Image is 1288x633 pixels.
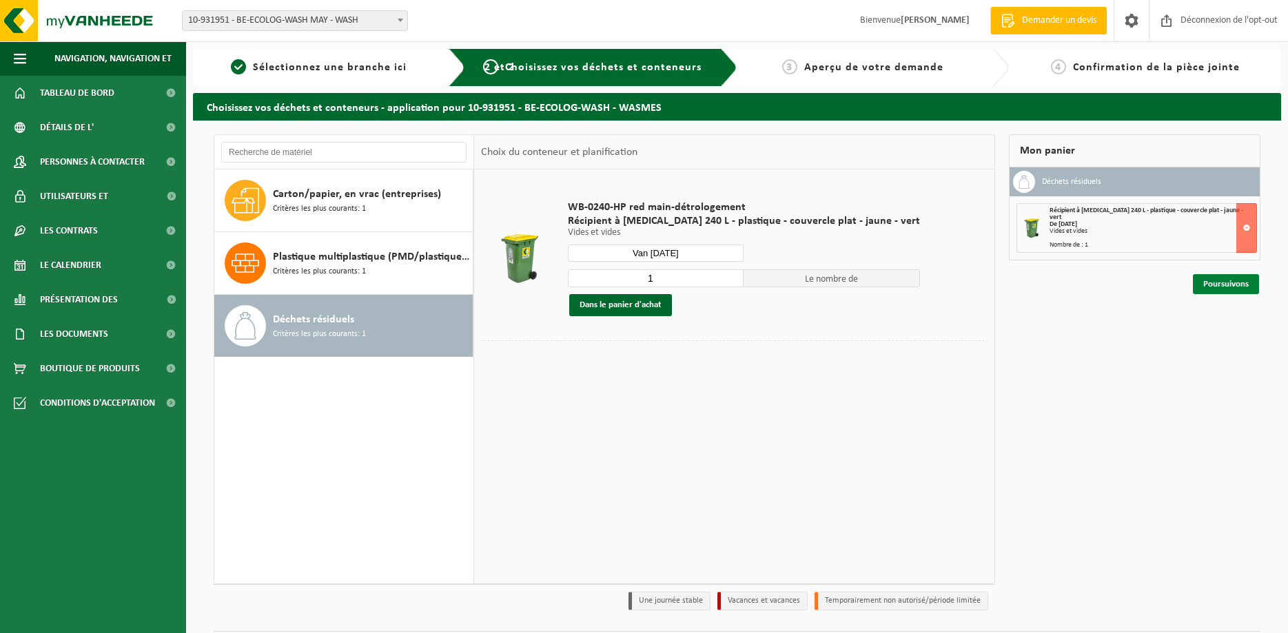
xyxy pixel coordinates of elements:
[182,10,408,31] span: 10-931951 - BE-ECOLOG-WASH MAY - WASH
[40,41,186,76] span: Navigation, navigation et navigation
[782,59,797,74] span: 3
[1193,274,1259,294] a: Poursuivons
[569,294,672,316] button: Dans le panier d'achat
[717,592,808,610] li: Vacances et vacances
[200,59,438,76] a: 1 et FOSélectionnez une branche ici
[901,15,970,25] strong: [PERSON_NAME]
[273,186,441,203] span: Carton/papier, en vrac (entreprises)
[1042,171,1101,193] h3: Déchets résiduels
[214,169,473,232] button: Carton/papier, en vrac (entreprises) Critères les plus courants: 1
[221,142,467,163] input: Recherche de matériel
[568,228,920,238] p: Vides et vides
[231,59,246,74] span: 1 et FO
[40,179,157,214] span: Utilisateurs et utilisateurs
[40,317,108,351] span: Les documents
[183,11,407,30] span: 10-931951 - BE-ECOLOG-WASH MAY - WASH
[474,135,644,169] div: Choix du conteneur et planification
[273,203,366,216] span: Critères les plus courants: 1
[804,62,943,73] span: Aperçu de votre demande
[40,282,156,317] span: Présentation des rapports
[744,269,920,287] span: Le nombre de
[40,76,114,110] span: Tableau de bord
[273,249,469,265] span: Plastique multiplastique (PMD/plastique dure/bandes de tension/EPS/feu naturel/poulet mixte)
[1050,228,1256,235] div: Vides et vides
[273,311,354,328] span: Déchets résiduels
[1050,207,1243,221] span: Récipient à [MEDICAL_DATA] 240 L - plastique - couvercle plat - jaune - vert
[273,265,366,278] span: Critères les plus courants: 1
[214,232,473,295] button: Plastique multiplastique (PMD/plastique dure/bandes de tension/EPS/feu naturel/poulet mixte) Crit...
[568,214,920,228] span: Récipient à [MEDICAL_DATA] 240 L - plastique - couvercle plat - jaune - vert
[1009,134,1260,167] div: Mon panier
[815,592,988,610] li: Temporairement non autorisé/période limitée
[253,62,407,73] span: Sélectionnez une branche ici
[1051,59,1066,74] span: 4
[1050,242,1256,249] div: Nombre de : 1
[1050,220,1077,228] strong: De [DATE]
[990,7,1107,34] a: Demander un devis
[483,59,498,74] span: 2 et 2
[40,248,101,282] span: Le calendrier
[505,62,702,73] span: Choisissez vos déchets et conteneurs
[1073,62,1240,73] span: Confirmation de la pièce jointe
[40,214,98,248] span: Les contrats
[193,93,1281,120] h2: Choisissez vos déchets et conteneurs - application pour 10-931951 - BE-ECOLOG-WASH - WASMES
[273,328,366,341] span: Critères les plus courants: 1
[40,110,94,145] span: Détails de l'
[40,145,145,179] span: Personnes à contacter
[40,351,140,386] span: Boutique de produits
[1019,14,1100,28] span: Demander un devis
[568,200,920,214] span: WB-0240-HP red main-détrologement
[214,295,473,357] button: Déchets résiduels Critères les plus courants: 1
[568,245,744,262] input: Veuillez choisir la date
[628,592,711,610] li: Une journée stable
[40,386,155,420] span: Conditions d'acceptation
